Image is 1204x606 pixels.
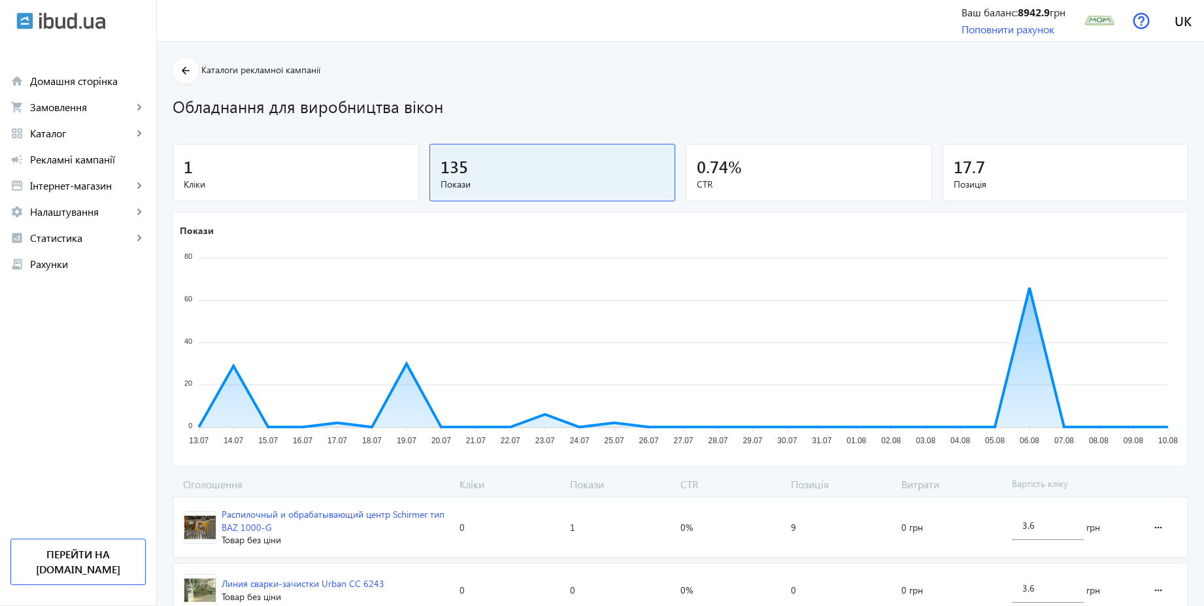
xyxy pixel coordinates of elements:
tspan: 04.08 [950,437,970,446]
tspan: 02.08 [881,437,901,446]
tspan: 60 [184,295,192,303]
img: ibud_text.svg [39,12,105,29]
tspan: 40 [184,337,192,345]
span: 9 [791,521,796,534]
tspan: 09.08 [1124,437,1143,446]
mat-icon: receipt_long [10,258,24,271]
span: 0 грн [901,584,923,597]
span: Кліки [184,178,408,191]
span: Кліки [454,477,565,492]
tspan: 18.07 [362,437,382,446]
tspan: 0 [188,422,192,429]
mat-icon: arrow_back [178,63,194,79]
b: 8942.9 [1018,5,1050,19]
tspan: 07.08 [1054,437,1074,446]
div: Товар без ціни [222,590,384,603]
tspan: 16.07 [293,437,312,446]
tspan: 25.07 [605,437,624,446]
span: Покази [441,178,665,191]
a: Перейти на [DOMAIN_NAME] [10,539,146,585]
tspan: 01.08 [846,437,866,446]
tspan: 03.08 [916,437,935,446]
span: 0 [570,584,575,597]
tspan: 13.07 [189,437,209,446]
span: Налаштування [30,205,133,218]
span: 0 [791,584,796,597]
span: Оголошення [173,477,454,492]
span: 0% [680,521,693,534]
span: Позиція [954,178,1178,191]
mat-icon: keyboard_arrow_right [133,205,146,218]
span: uk [1175,12,1192,29]
span: Інтернет-магазин [30,179,133,192]
span: Вартість кліку [1007,477,1137,492]
mat-icon: more_horiz [1150,575,1166,606]
span: 17.7 [954,156,985,177]
tspan: 05.08 [985,437,1005,446]
span: Рахунки [30,258,146,271]
span: Домашня сторінка [30,75,146,88]
tspan: 14.07 [224,437,243,446]
tspan: 15.07 [258,437,278,446]
span: Рекламні кампанії [30,153,146,166]
span: Витрати [896,477,1007,492]
img: help.svg [1133,12,1150,29]
span: 0 [460,584,465,597]
tspan: 26.07 [639,437,659,446]
tspan: 19.07 [397,437,416,446]
mat-icon: shopping_cart [10,101,24,114]
span: Каталоги рекламної кампанії [201,63,320,76]
span: Покази [565,477,675,492]
div: Товар без ціни [222,533,449,547]
span: 1 [184,156,193,177]
div: Ваш баланс: грн [962,5,1065,20]
span: Статистика [30,231,133,244]
tspan: 06.08 [1020,437,1039,446]
h1: Обладнання для виробництва вікон [173,95,1188,118]
mat-icon: more_horiz [1150,512,1166,543]
tspan: 20.07 [431,437,451,446]
mat-icon: keyboard_arrow_right [133,231,146,244]
span: 0 [460,521,465,534]
tspan: 29.07 [743,437,762,446]
span: Позиція [786,477,896,492]
div: Линия сварки-зачистки Urban СС 6243 [222,577,384,590]
span: Каталог [30,127,133,140]
tspan: 08.08 [1089,437,1109,446]
span: грн [1086,521,1100,534]
span: 1 [570,521,575,534]
span: CTR [697,178,921,191]
tspan: 17.07 [327,437,347,446]
div: Распилочный и обрабатывающий центр Schirmer тип BAZ 1000-G [222,508,449,533]
tspan: 10.08 [1158,437,1178,446]
tspan: 28.07 [708,437,727,446]
mat-icon: home [10,75,24,88]
tspan: 20 [184,380,192,388]
tspan: 80 [184,253,192,261]
span: 0% [680,584,693,597]
img: 1417900134-4878.jpg [184,512,216,543]
text: Покази [180,224,214,237]
span: 0 грн [901,521,923,534]
tspan: 31.07 [812,437,831,446]
span: грн [1086,584,1100,597]
mat-icon: grid_view [10,127,24,140]
mat-icon: settings [10,205,24,218]
mat-icon: keyboard_arrow_right [133,179,146,192]
tspan: 30.07 [777,437,797,446]
img: ibud.svg [16,12,33,29]
span: Замовлення [30,101,133,114]
span: 0.74 [697,156,728,177]
mat-icon: storefront [10,179,24,192]
mat-icon: analytics [10,231,24,244]
img: 1417897094-16339.jpg [184,575,216,606]
mat-icon: keyboard_arrow_right [133,127,146,140]
img: 1418274976-1604.jpg [1085,6,1114,35]
span: % [728,156,742,177]
mat-icon: campaign [10,153,24,166]
tspan: 23.07 [535,437,555,446]
tspan: 21.07 [466,437,486,446]
tspan: 22.07 [501,437,520,446]
span: CTR [675,477,786,492]
mat-icon: keyboard_arrow_right [133,101,146,114]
